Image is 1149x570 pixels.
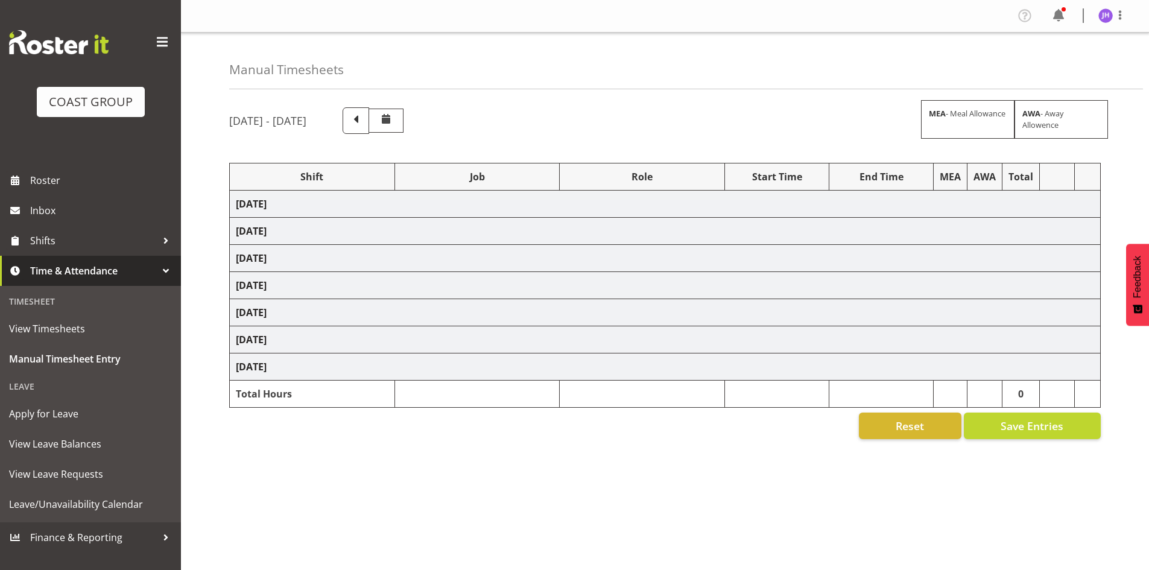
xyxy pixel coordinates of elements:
[30,262,157,280] span: Time & Attendance
[3,344,178,374] a: Manual Timesheet Entry
[1098,8,1113,23] img: jeremy-hogan1166.jpg
[964,413,1101,439] button: Save Entries
[9,405,172,423] span: Apply for Leave
[1014,100,1108,139] div: - Away Allowence
[229,63,344,77] h4: Manual Timesheets
[30,201,175,220] span: Inbox
[9,495,172,513] span: Leave/Unavailability Calendar
[236,169,388,184] div: Shift
[230,191,1101,218] td: [DATE]
[9,350,172,368] span: Manual Timesheet Entry
[230,353,1101,381] td: [DATE]
[1008,169,1033,184] div: Total
[230,272,1101,299] td: [DATE]
[859,413,961,439] button: Reset
[49,93,133,111] div: COAST GROUP
[1022,108,1040,119] strong: AWA
[3,399,178,429] a: Apply for Leave
[9,320,172,338] span: View Timesheets
[731,169,823,184] div: Start Time
[3,429,178,459] a: View Leave Balances
[835,169,927,184] div: End Time
[1132,256,1143,298] span: Feedback
[1002,381,1040,408] td: 0
[3,289,178,314] div: Timesheet
[3,314,178,344] a: View Timesheets
[566,169,718,184] div: Role
[9,435,172,453] span: View Leave Balances
[929,108,946,119] strong: MEA
[921,100,1014,139] div: - Meal Allowance
[30,528,157,546] span: Finance & Reporting
[9,30,109,54] img: Rosterit website logo
[230,245,1101,272] td: [DATE]
[9,465,172,483] span: View Leave Requests
[230,218,1101,245] td: [DATE]
[230,381,395,408] td: Total Hours
[940,169,961,184] div: MEA
[30,232,157,250] span: Shifts
[1001,418,1063,434] span: Save Entries
[3,459,178,489] a: View Leave Requests
[1126,244,1149,326] button: Feedback - Show survey
[30,171,175,189] span: Roster
[896,418,924,434] span: Reset
[229,114,306,127] h5: [DATE] - [DATE]
[230,326,1101,353] td: [DATE]
[401,169,554,184] div: Job
[230,299,1101,326] td: [DATE]
[973,169,996,184] div: AWA
[3,489,178,519] a: Leave/Unavailability Calendar
[3,374,178,399] div: Leave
